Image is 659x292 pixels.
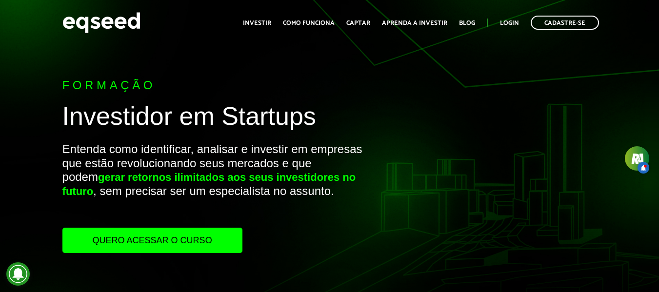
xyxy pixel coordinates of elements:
a: Captar [346,20,370,26]
a: Quero acessar o curso [62,228,242,253]
img: EqSeed [62,10,140,36]
h1: Investidor em Startups [62,102,378,135]
a: Login [500,20,519,26]
a: Cadastre-se [531,16,599,30]
a: Investir [243,20,271,26]
p: Formação [62,78,378,93]
strong: gerar retornos ilimitados aos seus investidores no futuro [62,171,356,197]
a: Blog [459,20,475,26]
a: Aprenda a investir [382,20,447,26]
a: Como funciona [283,20,335,26]
p: Entenda como identificar, analisar e investir em empresas que estão revolucionando seus mercados ... [62,142,378,228]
